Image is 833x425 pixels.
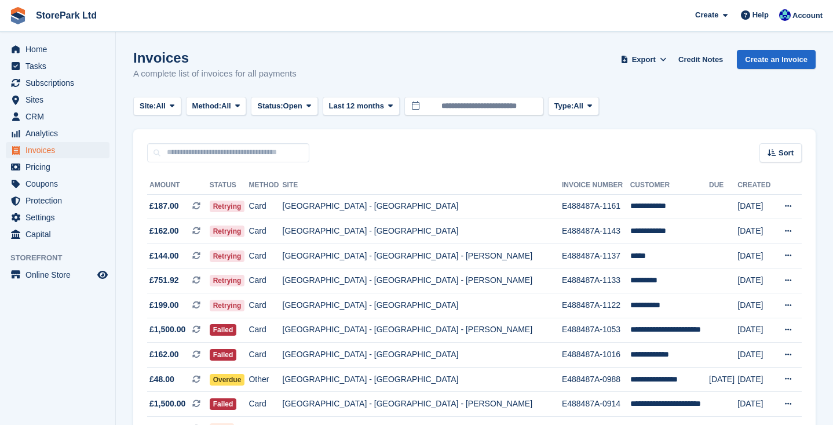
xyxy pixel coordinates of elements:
[6,142,109,158] a: menu
[6,75,109,91] a: menu
[25,176,95,192] span: Coupons
[6,226,109,242] a: menu
[562,293,630,318] td: E488487A-1122
[149,274,179,286] span: £751.92
[210,226,245,237] span: Retrying
[562,392,630,417] td: E488487A-0914
[210,349,237,361] span: Failed
[249,367,282,392] td: Other
[10,252,115,264] span: Storefront
[133,50,297,66] h1: Invoices
[25,159,95,175] span: Pricing
[156,100,166,112] span: All
[249,343,282,368] td: Card
[133,97,181,116] button: Site: All
[249,318,282,343] td: Card
[562,219,630,244] td: E488487A-1143
[210,250,245,262] span: Retrying
[737,176,774,195] th: Created
[149,200,179,212] span: £187.00
[6,192,109,209] a: menu
[149,373,174,386] span: £48.00
[618,50,669,69] button: Export
[562,194,630,219] td: E488487A-1161
[562,367,630,392] td: E488487A-0988
[737,293,774,318] td: [DATE]
[283,244,562,268] td: [GEOGRAPHIC_DATA] - [GEOGRAPHIC_DATA] - [PERSON_NAME]
[6,159,109,175] a: menu
[283,268,562,293] td: [GEOGRAPHIC_DATA] - [GEOGRAPHIC_DATA] - [PERSON_NAME]
[25,267,95,283] span: Online Store
[283,318,562,343] td: [GEOGRAPHIC_DATA] - [GEOGRAPHIC_DATA] - [PERSON_NAME]
[25,58,95,74] span: Tasks
[283,343,562,368] td: [GEOGRAPHIC_DATA] - [GEOGRAPHIC_DATA]
[554,100,574,112] span: Type:
[210,300,245,311] span: Retrying
[210,201,245,212] span: Retrying
[792,10,823,21] span: Account
[737,318,774,343] td: [DATE]
[737,268,774,293] td: [DATE]
[149,225,179,237] span: £162.00
[737,194,774,219] td: [DATE]
[709,176,737,195] th: Due
[210,374,245,386] span: Overdue
[737,244,774,268] td: [DATE]
[149,398,185,410] span: £1,500.00
[283,392,562,417] td: [GEOGRAPHIC_DATA] - [GEOGRAPHIC_DATA] - [PERSON_NAME]
[25,108,95,125] span: CRM
[31,6,101,25] a: StorePark Ltd
[562,318,630,343] td: E488487A-1053
[147,176,210,195] th: Amount
[6,125,109,141] a: menu
[6,209,109,226] a: menu
[149,324,185,336] span: £1,500.00
[221,100,231,112] span: All
[210,176,249,195] th: Status
[6,41,109,57] a: menu
[283,100,302,112] span: Open
[249,219,282,244] td: Card
[249,268,282,293] td: Card
[283,176,562,195] th: Site
[249,293,282,318] td: Card
[779,9,791,21] img: Donna
[709,367,737,392] td: [DATE]
[96,268,109,282] a: Preview store
[249,244,282,268] td: Card
[562,268,630,293] td: E488487A-1133
[737,219,774,244] td: [DATE]
[562,176,630,195] th: Invoice Number
[737,50,816,69] a: Create an Invoice
[6,108,109,125] a: menu
[6,58,109,74] a: menu
[25,142,95,158] span: Invoices
[329,100,384,112] span: Last 12 months
[323,97,400,116] button: Last 12 months
[149,348,179,361] span: £162.00
[192,100,222,112] span: Method:
[249,392,282,417] td: Card
[25,192,95,209] span: Protection
[257,100,283,112] span: Status:
[25,226,95,242] span: Capital
[283,194,562,219] td: [GEOGRAPHIC_DATA] - [GEOGRAPHIC_DATA]
[737,367,774,392] td: [DATE]
[6,267,109,283] a: menu
[25,125,95,141] span: Analytics
[25,209,95,226] span: Settings
[674,50,728,69] a: Credit Notes
[9,7,27,24] img: stora-icon-8386f47178a22dfd0bd8f6a31ec36ba5ce8667c1dd55bd0f319d3a0aa187defe.svg
[249,176,282,195] th: Method
[140,100,156,112] span: Site:
[6,92,109,108] a: menu
[573,100,583,112] span: All
[752,9,769,21] span: Help
[283,367,562,392] td: [GEOGRAPHIC_DATA] - [GEOGRAPHIC_DATA]
[149,250,179,262] span: £144.00
[210,398,237,410] span: Failed
[562,343,630,368] td: E488487A-1016
[249,194,282,219] td: Card
[251,97,317,116] button: Status: Open
[283,219,562,244] td: [GEOGRAPHIC_DATA] - [GEOGRAPHIC_DATA]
